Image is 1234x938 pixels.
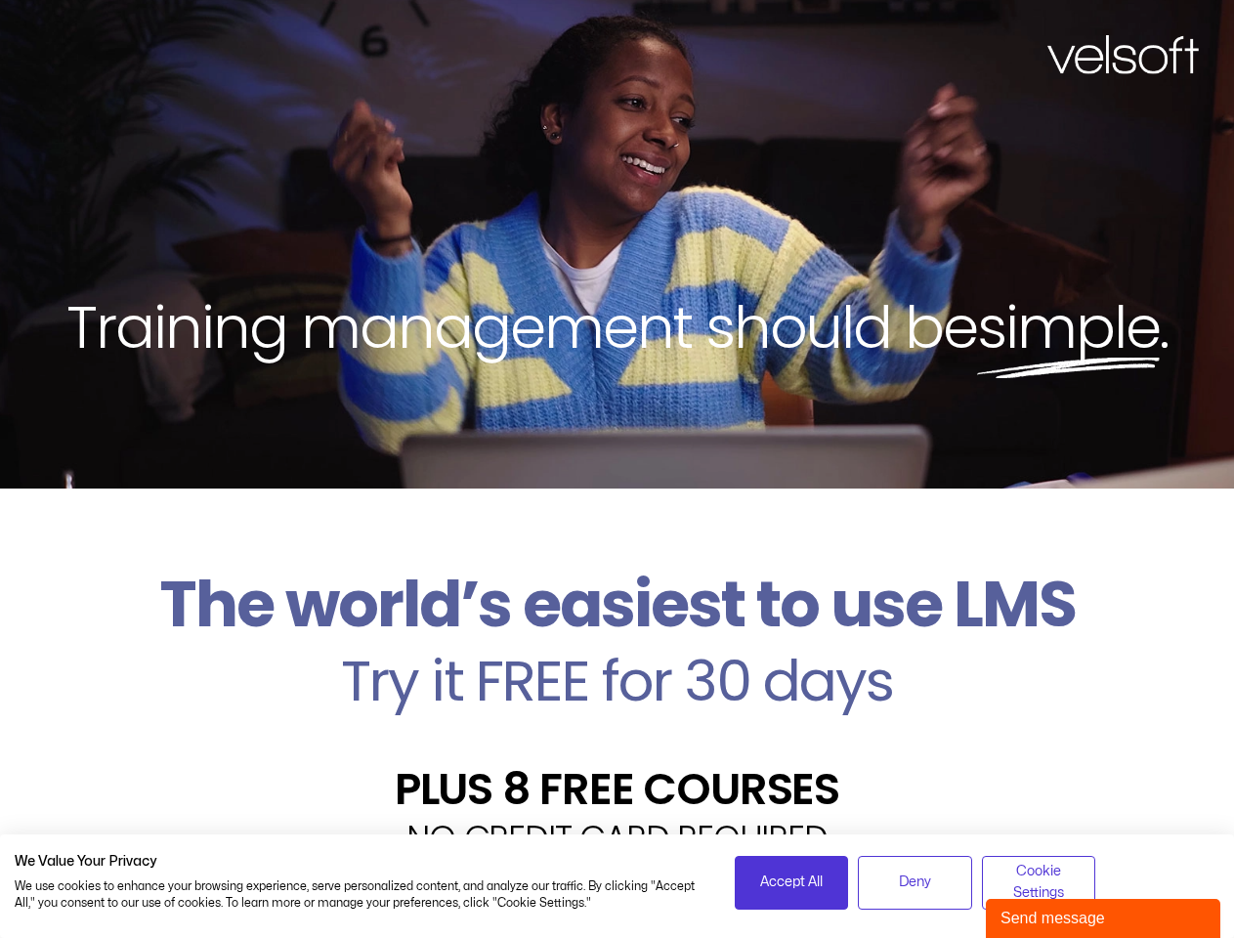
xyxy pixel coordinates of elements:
h2: The world’s easiest to use LMS [15,567,1219,643]
h2: We Value Your Privacy [15,853,705,871]
span: simple [977,286,1160,368]
h2: PLUS 8 FREE COURSES [15,767,1219,811]
button: Deny all cookies [858,856,972,910]
span: Cookie Settings [995,861,1084,905]
h2: Try it FREE for 30 days [15,653,1219,709]
iframe: chat widget [986,895,1224,938]
p: We use cookies to enhance your browsing experience, serve personalized content, and analyze our t... [15,878,705,912]
span: Deny [899,872,931,893]
span: Accept All [760,872,823,893]
h2: Training management should be . [35,289,1199,365]
button: Accept all cookies [735,856,849,910]
button: Adjust cookie preferences [982,856,1096,910]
